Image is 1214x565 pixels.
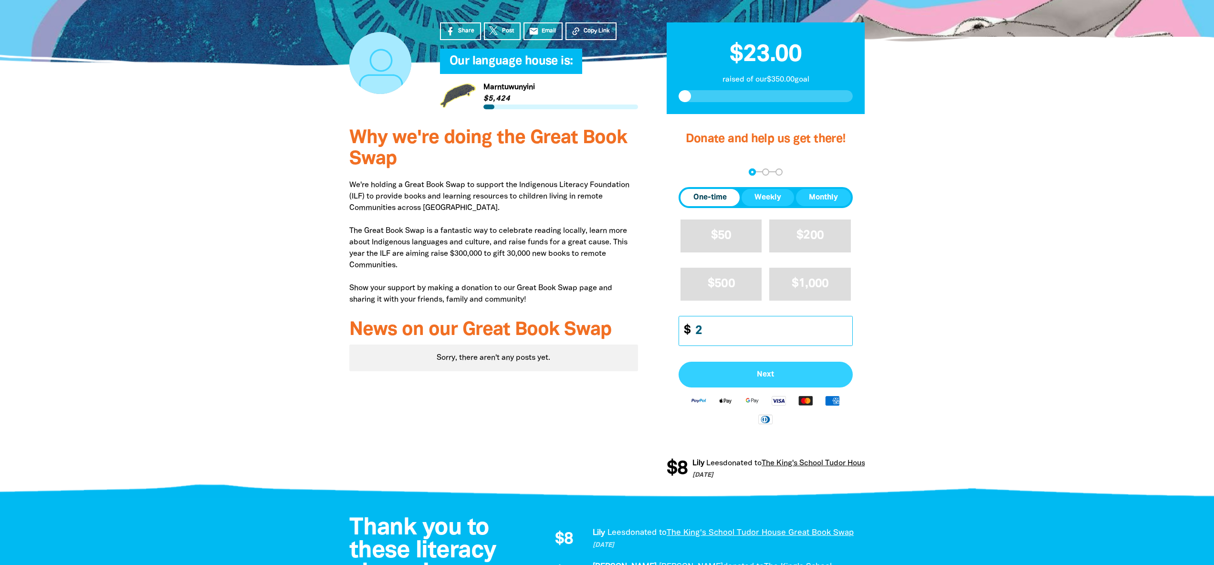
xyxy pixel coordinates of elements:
[761,460,931,467] a: The King's School Tudor House Great Book Swap
[484,22,521,40] a: Post
[796,189,851,206] button: Monthly
[523,22,563,40] a: emailEmail
[769,268,851,301] button: $1,000
[679,387,853,432] div: Available payment methods
[792,278,829,289] span: $1,000
[565,22,617,40] button: Copy Link
[626,529,667,536] span: donated to
[502,27,514,35] span: Post
[680,220,762,252] button: $50
[458,27,474,35] span: Share
[349,129,627,168] span: Why we're doing the Great Book Swap
[349,320,638,341] h3: News on our Great Book Swap
[607,529,626,536] em: Lees
[440,64,638,70] h6: My Team
[680,189,740,206] button: One-time
[708,278,735,289] span: $500
[762,168,769,176] button: Navigate to step 2 of 3 to enter your details
[685,395,712,406] img: Paypal logo
[679,74,853,85] p: raised of our $350.00 goal
[349,345,638,371] div: Sorry, there aren't any posts yet.
[689,316,852,345] input: Enter custom amount
[689,371,842,378] span: Next
[796,230,824,241] span: $200
[349,345,638,371] div: Paginated content
[722,460,761,467] span: donated to
[691,471,931,481] p: [DATE]
[754,192,781,203] span: Weekly
[809,192,838,203] span: Monthly
[775,168,783,176] button: Navigate to step 3 of 3 to enter your payment details
[742,189,794,206] button: Weekly
[440,22,481,40] a: Share
[691,460,703,467] em: Lily
[679,187,853,208] div: Donation frequency
[730,44,802,66] span: $23.00
[749,168,756,176] button: Navigate to step 1 of 3 to enter your donation amount
[686,134,846,145] span: Donate and help us get there!
[819,395,846,406] img: American Express logo
[542,27,556,35] span: Email
[765,395,792,406] img: Visa logo
[529,26,539,36] i: email
[667,454,865,484] div: Donation stream
[349,179,638,305] p: We're holding a Great Book Swap to support the Indigenous Literacy Foundation (ILF) to provide bo...
[679,316,691,345] span: $
[593,541,855,550] p: [DATE]
[705,460,722,467] em: Lees
[667,529,854,536] a: The King's School Tudor House Great Book Swap
[679,362,853,387] button: Pay with Credit Card
[555,532,573,548] span: $8
[584,27,610,35] span: Copy Link
[666,460,687,479] span: $8
[693,192,727,203] span: One-time
[792,395,819,406] img: Mastercard logo
[680,268,762,301] button: $500
[739,395,765,406] img: Google Pay logo
[712,395,739,406] img: Apple Pay logo
[769,220,851,252] button: $200
[593,529,605,536] em: Lily
[711,230,732,241] span: $50
[450,56,573,74] span: Our language house is:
